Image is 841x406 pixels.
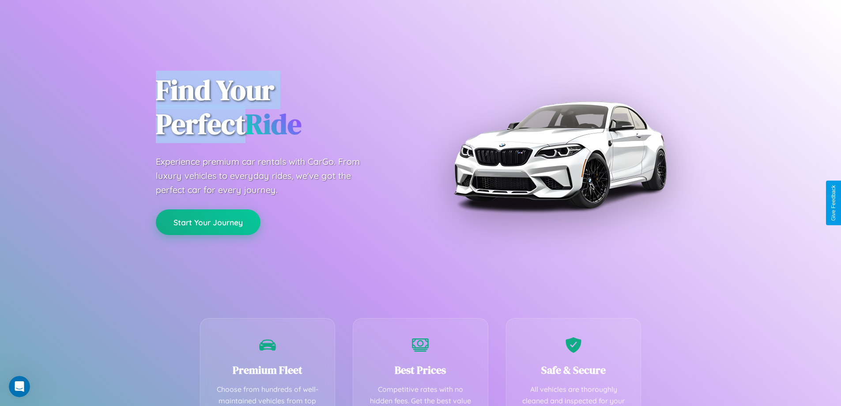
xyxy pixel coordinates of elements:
h1: Find Your Perfect [156,73,407,141]
iframe: Intercom live chat [9,376,30,397]
img: Premium BMW car rental vehicle [449,44,670,265]
button: Start Your Journey [156,209,260,235]
span: Ride [245,105,302,143]
h3: Premium Fleet [214,363,322,377]
p: Experience premium car rentals with CarGo. From luxury vehicles to everyday rides, we've got the ... [156,155,377,197]
div: Give Feedback [830,185,837,221]
h3: Safe & Secure [520,363,628,377]
h3: Best Prices [366,363,475,377]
